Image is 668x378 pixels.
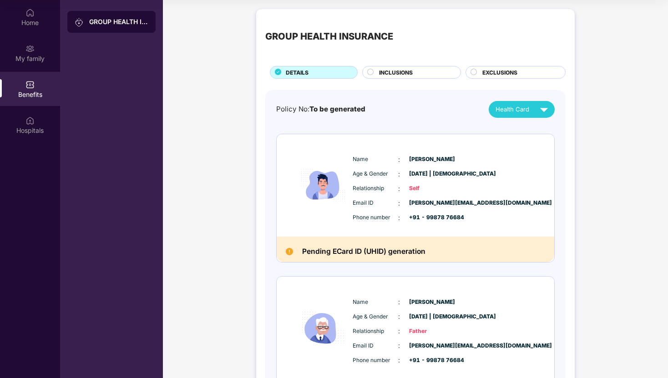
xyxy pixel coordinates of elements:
img: icon [296,146,350,225]
span: : [398,155,400,165]
span: Self [409,184,455,193]
span: Email ID [353,342,398,350]
span: : [398,355,400,365]
span: : [398,213,400,223]
img: Pending [286,248,293,255]
span: +91 - 99878 76684 [409,213,455,222]
div: Policy No: [276,104,365,115]
span: : [398,198,400,208]
span: [DATE] | [DEMOGRAPHIC_DATA] [409,312,455,321]
span: Name [353,298,398,307]
span: [PERSON_NAME][EMAIL_ADDRESS][DOMAIN_NAME] [409,342,455,350]
img: svg+xml;base64,PHN2ZyB3aWR0aD0iMjAiIGhlaWdodD0iMjAiIHZpZXdCb3g9IjAgMCAyMCAyMCIgZmlsbD0ibm9uZSIgeG... [25,44,35,53]
span: Email ID [353,199,398,207]
img: svg+xml;base64,PHN2ZyBpZD0iQmVuZWZpdHMiIHhtbG5zPSJodHRwOi8vd3d3LnczLm9yZy8yMDAwL3N2ZyIgd2lkdGg9Ij... [25,80,35,89]
span: INCLUSIONS [379,68,413,77]
img: svg+xml;base64,PHN2ZyBpZD0iSG9zcGl0YWxzIiB4bWxucz0iaHR0cDovL3d3dy53My5vcmcvMjAwMC9zdmciIHdpZHRoPS... [25,116,35,125]
img: svg+xml;base64,PHN2ZyBpZD0iSG9tZSIgeG1sbnM9Imh0dHA6Ly93d3cudzMub3JnLzIwMDAvc3ZnIiB3aWR0aD0iMjAiIG... [25,8,35,17]
span: [DATE] | [DEMOGRAPHIC_DATA] [409,170,455,178]
span: Age & Gender [353,312,398,321]
img: svg+xml;base64,PHN2ZyB4bWxucz0iaHR0cDovL3d3dy53My5vcmcvMjAwMC9zdmciIHZpZXdCb3g9IjAgMCAyNCAyNCIgd2... [536,101,552,117]
span: : [398,326,400,336]
span: : [398,297,400,307]
span: Health Card [496,105,529,114]
span: +91 - 99878 76684 [409,356,455,365]
span: [PERSON_NAME] [409,155,455,164]
button: Health Card [489,101,555,118]
span: Relationship [353,184,398,193]
div: GROUP HEALTH INSURANCE [89,17,148,26]
span: : [398,341,400,351]
img: icon [296,288,350,368]
span: Phone number [353,213,398,222]
span: DETAILS [286,68,309,77]
span: : [398,169,400,179]
span: [PERSON_NAME] [409,298,455,307]
span: Relationship [353,327,398,336]
span: Phone number [353,356,398,365]
span: Name [353,155,398,164]
span: : [398,312,400,322]
span: EXCLUSIONS [482,68,517,77]
span: [PERSON_NAME][EMAIL_ADDRESS][DOMAIN_NAME] [409,199,455,207]
div: GROUP HEALTH INSURANCE [265,29,393,44]
span: To be generated [309,105,365,113]
h2: Pending ECard ID (UHID) generation [302,246,425,258]
span: : [398,184,400,194]
img: svg+xml;base64,PHN2ZyB3aWR0aD0iMjAiIGhlaWdodD0iMjAiIHZpZXdCb3g9IjAgMCAyMCAyMCIgZmlsbD0ibm9uZSIgeG... [75,18,84,27]
span: Father [409,327,455,336]
span: Age & Gender [353,170,398,178]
